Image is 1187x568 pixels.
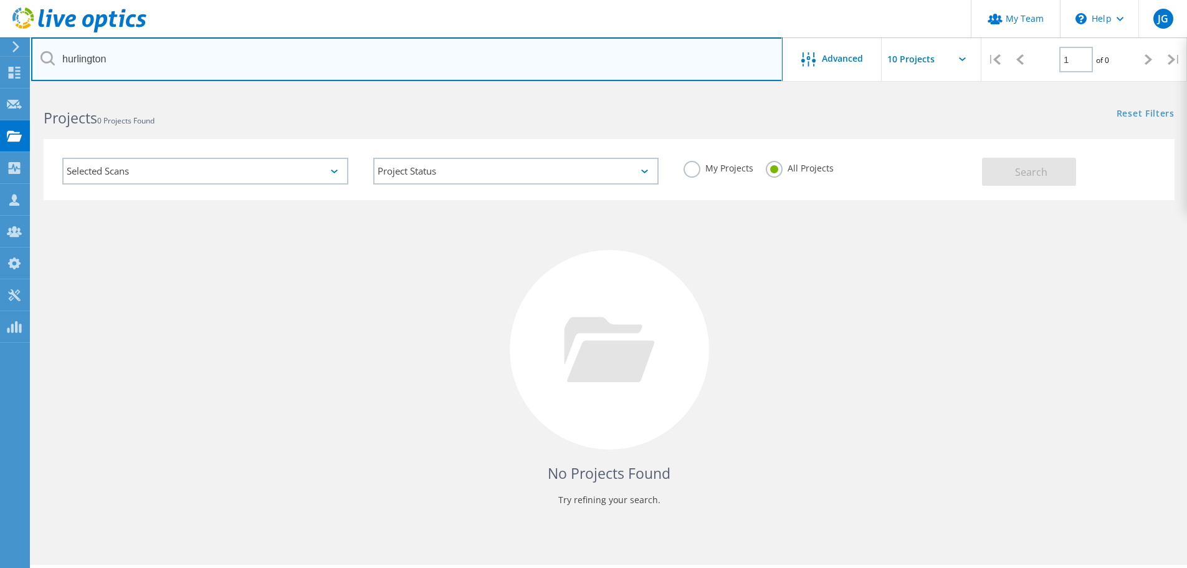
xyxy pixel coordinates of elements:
a: Live Optics Dashboard [12,26,146,35]
input: Search projects by name, owner, ID, company, etc [31,37,783,81]
b: Projects [44,108,97,128]
svg: \n [1075,13,1087,24]
span: 0 Projects Found [97,115,155,126]
div: Selected Scans [62,158,348,185]
p: Try refining your search. [56,490,1162,510]
h4: No Projects Found [56,463,1162,484]
div: | [1161,37,1187,82]
span: of 0 [1096,55,1109,65]
div: | [981,37,1007,82]
span: JG [1158,14,1168,24]
span: Search [1015,165,1047,179]
a: Reset Filters [1117,109,1175,120]
label: My Projects [684,161,753,173]
button: Search [982,158,1076,186]
div: Project Status [373,158,659,185]
label: All Projects [766,161,834,173]
span: Advanced [822,54,863,63]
